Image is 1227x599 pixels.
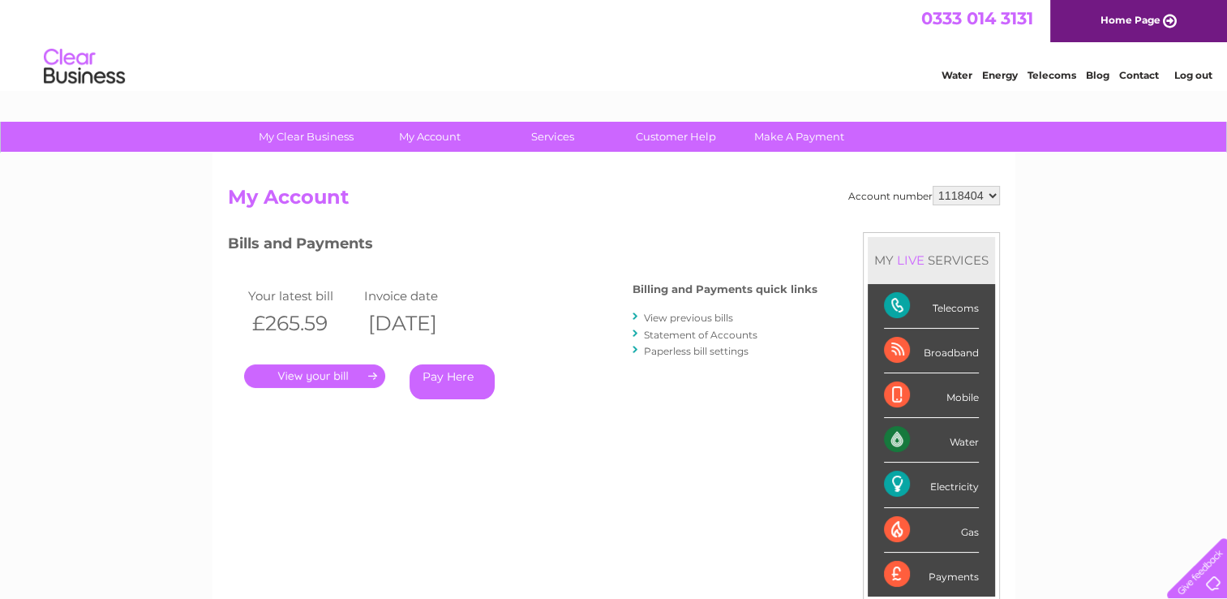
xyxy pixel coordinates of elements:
[231,9,997,79] div: Clear Business is a trading name of Verastar Limited (registered in [GEOGRAPHIC_DATA] No. 3667643...
[644,312,733,324] a: View previous bills
[884,508,979,553] div: Gas
[884,373,979,418] div: Mobile
[633,283,817,295] h4: Billing and Payments quick links
[868,237,995,283] div: MY SERVICES
[982,69,1018,81] a: Energy
[884,463,979,507] div: Electricity
[848,186,1000,205] div: Account number
[1028,69,1076,81] a: Telecoms
[644,329,757,341] a: Statement of Accounts
[894,252,928,268] div: LIVE
[1119,69,1159,81] a: Contact
[644,345,749,357] a: Paperless bill settings
[884,329,979,373] div: Broadband
[43,42,126,92] img: logo.png
[228,186,1000,217] h2: My Account
[244,364,385,388] a: .
[1086,69,1109,81] a: Blog
[410,364,495,399] a: Pay Here
[942,69,972,81] a: Water
[360,285,477,307] td: Invoice date
[1173,69,1212,81] a: Log out
[884,284,979,329] div: Telecoms
[884,418,979,463] div: Water
[239,122,373,152] a: My Clear Business
[921,8,1033,28] a: 0333 014 3131
[244,285,361,307] td: Your latest bill
[244,307,361,340] th: £265.59
[884,553,979,597] div: Payments
[360,307,477,340] th: [DATE]
[363,122,496,152] a: My Account
[486,122,620,152] a: Services
[228,232,817,261] h3: Bills and Payments
[609,122,743,152] a: Customer Help
[732,122,866,152] a: Make A Payment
